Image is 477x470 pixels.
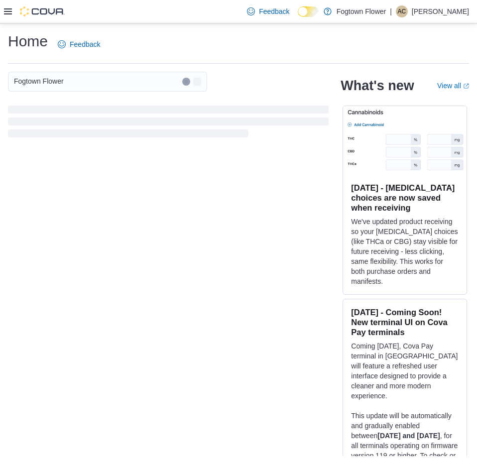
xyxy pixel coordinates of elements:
[298,6,319,17] input: Dark Mode
[54,34,104,54] a: Feedback
[377,432,440,440] strong: [DATE] and [DATE]
[351,341,459,401] p: Coming [DATE], Cova Pay terminal in [GEOGRAPHIC_DATA] will feature a refreshed user interface des...
[337,5,386,17] p: Fogtown Flower
[390,5,392,17] p: |
[437,82,469,90] a: View allExternal link
[463,83,469,89] svg: External link
[341,78,414,94] h2: What's new
[8,31,48,51] h1: Home
[351,183,459,213] h3: [DATE] - [MEDICAL_DATA] choices are now saved when receiving
[14,75,64,87] span: Fogtown Flower
[412,5,469,17] p: [PERSON_NAME]
[182,78,190,86] button: Clear input
[398,5,406,17] span: AC
[351,217,459,286] p: We've updated product receiving so your [MEDICAL_DATA] choices (like THCa or CBG) stay visible fo...
[70,39,100,49] span: Feedback
[259,6,289,16] span: Feedback
[243,1,293,21] a: Feedback
[20,6,65,16] img: Cova
[8,108,329,139] span: Loading
[351,307,459,337] h3: [DATE] - Coming Soon! New terminal UI on Cova Pay terminals
[193,78,201,86] button: Open list of options
[396,5,408,17] div: Alister Crichton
